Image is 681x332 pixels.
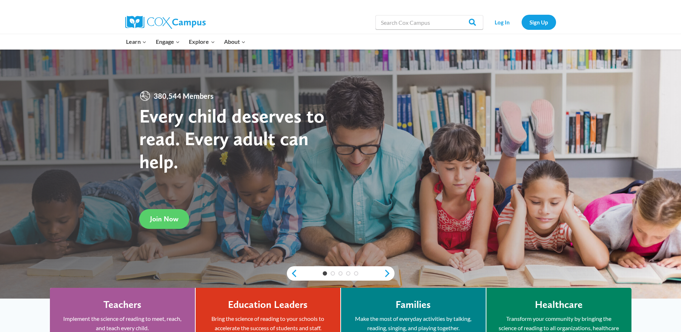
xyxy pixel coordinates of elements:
[323,271,327,276] a: 1
[150,215,178,223] span: Join Now
[151,90,216,102] span: 380,544 Members
[522,15,556,29] a: Sign Up
[287,266,395,281] div: content slider buttons
[287,269,298,278] a: previous
[339,271,343,276] a: 3
[103,299,141,311] h4: Teachers
[122,34,250,49] nav: Primary Navigation
[346,271,350,276] a: 4
[331,271,335,276] a: 2
[224,37,246,46] span: About
[535,299,583,311] h4: Healthcare
[125,16,206,29] img: Cox Campus
[354,271,358,276] a: 5
[126,37,146,46] span: Learn
[139,209,189,229] a: Join Now
[139,104,325,173] strong: Every child deserves to read. Every adult can help.
[228,299,308,311] h4: Education Leaders
[376,15,483,29] input: Search Cox Campus
[384,269,395,278] a: next
[189,37,215,46] span: Explore
[487,15,518,29] a: Log In
[396,299,431,311] h4: Families
[156,37,180,46] span: Engage
[487,15,556,29] nav: Secondary Navigation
